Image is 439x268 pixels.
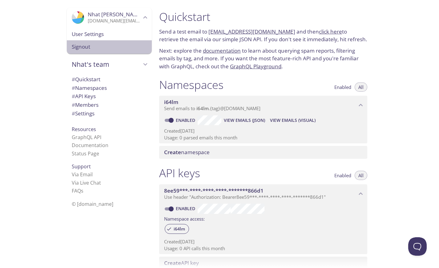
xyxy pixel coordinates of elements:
[72,142,108,149] a: Documentation
[159,146,367,159] div: Create namespace
[355,82,367,92] button: All
[67,56,152,72] div: Nhat's team
[159,166,200,180] h1: API keys
[159,78,224,92] h1: Namespaces
[67,40,152,54] div: Signout
[159,10,367,24] h1: Quickstart
[67,28,152,41] div: User Settings
[159,96,367,115] div: i64lm namespace
[355,171,367,180] button: All
[72,93,96,100] span: API Keys
[164,128,362,134] p: Created [DATE]
[159,28,367,43] p: Send a test email to and then to retrieve the email via our simple JSON API. If you don't see it ...
[72,110,95,117] span: Settings
[72,179,101,186] a: Via Live Chat
[164,149,181,156] span: Create
[164,105,260,111] span: Send emails to . {tag} @[DOMAIN_NAME]
[331,82,355,92] button: Enabled
[164,98,178,106] span: i64lm
[165,224,189,234] div: i64lm
[170,226,189,232] span: i64lm
[72,93,75,100] span: #
[72,163,91,170] span: Support
[72,126,96,133] span: Resources
[72,30,147,38] span: User Settings
[208,28,295,35] a: [EMAIL_ADDRESS][DOMAIN_NAME]
[319,28,342,35] a: click here
[67,84,152,92] div: Namespaces
[88,18,141,24] p: [DOMAIN_NAME][EMAIL_ADDRESS][DOMAIN_NAME]
[270,117,316,124] span: View Emails (Visual)
[72,76,75,83] span: #
[175,206,198,211] a: Enabled
[164,149,210,156] span: namespace
[164,214,205,223] label: Namespace access:
[72,43,147,51] span: Signout
[164,238,362,245] p: Created [DATE]
[221,115,268,125] button: View Emails (JSON)
[72,201,113,207] span: © [DOMAIN_NAME]
[67,109,152,118] div: Team Settings
[72,84,75,91] span: #
[159,47,367,70] p: Next: explore the to learn about querying spam reports, filtering emails by tag, and more. If you...
[67,75,152,84] div: Quickstart
[67,7,152,28] div: Nhat Cuong
[408,237,427,256] iframe: Help Scout Beacon - Open
[72,110,75,117] span: #
[224,117,265,124] span: View Emails (JSON)
[67,92,152,101] div: API Keys
[196,105,209,111] span: i64lm
[72,150,99,157] a: Status Page
[81,187,83,194] span: s
[331,171,355,180] button: Enabled
[88,11,143,18] span: Nhat [PERSON_NAME]
[164,134,362,141] p: Usage: 0 parsed emails this month
[72,134,101,141] a: GraphQL API
[175,117,198,123] a: Enabled
[72,84,107,91] span: Namespaces
[203,47,241,54] a: documentation
[67,101,152,109] div: Members
[72,76,100,83] span: Quickstart
[72,187,83,194] a: FAQ
[268,115,318,125] button: View Emails (Visual)
[72,171,93,178] a: Via Email
[72,101,75,108] span: #
[230,63,281,70] a: GraphQL Playground
[164,245,362,252] p: Usage: 0 API calls this month
[72,101,99,108] span: Members
[72,60,141,69] span: Nhat's team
